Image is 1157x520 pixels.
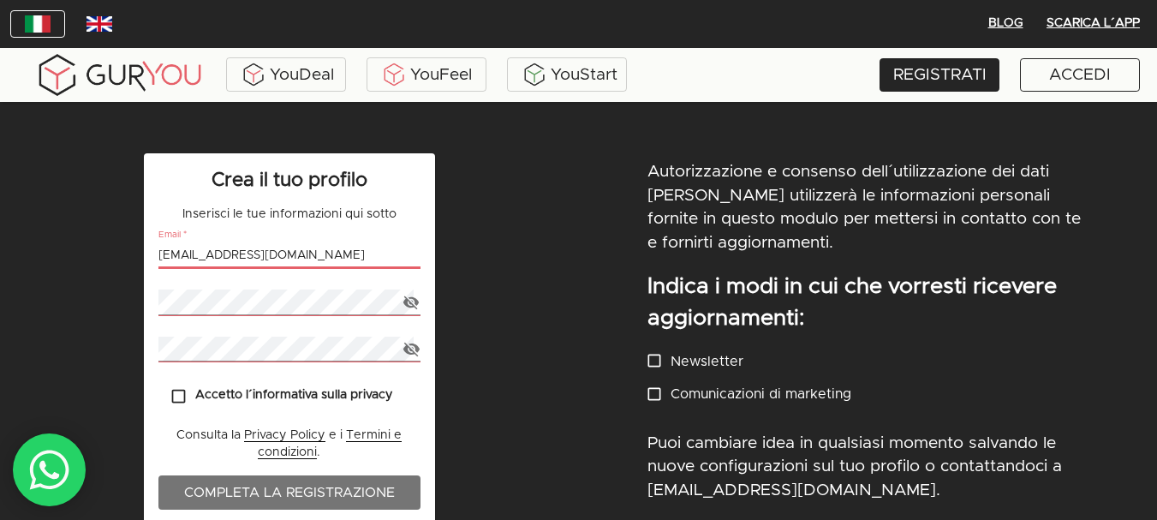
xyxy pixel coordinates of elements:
img: ALVAdSatItgsAAAAAElFTkSuQmCC [241,62,266,87]
img: whatsAppIcon.04b8739f.svg [28,449,71,492]
div: YouDeal [230,62,342,87]
div: YouFeel [371,62,482,87]
img: wDv7cRK3VHVvwAAACV0RVh0ZGF0ZTpjcmVhdGUAMjAxOC0wMy0yNVQwMToxNzoxMiswMDowMGv4vjwAAAAldEVYdGRhdGU6bW... [86,16,112,32]
a: ACCEDI [1020,58,1140,92]
p: Accetto l´informativa sulla privacy [195,386,393,405]
button: Scarica l´App [1040,10,1147,38]
span: Scarica l´App [1047,13,1140,34]
p: Comunicazioni di marketing [671,384,851,404]
p: Newsletter [671,351,743,372]
img: KDuXBJLpDstiOJIlCPq11sr8c6VfEN1ke5YIAoPlCPqmrDPlQeIQgHlNqkP7FCiAKJQRHlC7RCaiHTHAlEEQLmFuo+mIt2xQB... [381,62,407,87]
p: Indica i modi in cui che vorresti ricevere aggiornamenti: [647,272,1089,334]
p: Inserisci le tue informazioni qui sotto [158,206,420,224]
img: italy.83948c3f.jpg [25,15,51,33]
button: BLOG [978,10,1033,38]
label: Email [158,231,187,240]
span: BLOG [985,13,1026,34]
a: YouStart [507,57,627,92]
a: Privacy Policy [244,429,325,442]
img: BxzlDwAAAAABJRU5ErkJggg== [522,62,547,87]
p: [PERSON_NAME] utilizzerà le informazioni personali fornite in questo modulo per mettersi in conta... [647,184,1089,254]
img: gyLogo01.5aaa2cff.png [34,51,206,99]
a: REGISTRATI [880,58,999,92]
div: Widget chat [1071,438,1157,520]
div: YouStart [511,62,623,87]
p: Crea il tuo profilo [158,167,420,194]
iframe: Chat Widget [1071,438,1157,520]
a: YouDeal [226,57,346,92]
p: Consulta la e i . [158,427,420,462]
p: Autorizzazione e consenso dell´utilizzazione dei dati [647,160,1049,183]
p: Puoi cambiare idea in qualsiasi momento salvando le nuove configurazioni sul tuo profilo o contat... [647,432,1089,502]
a: YouFeel [367,57,486,92]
